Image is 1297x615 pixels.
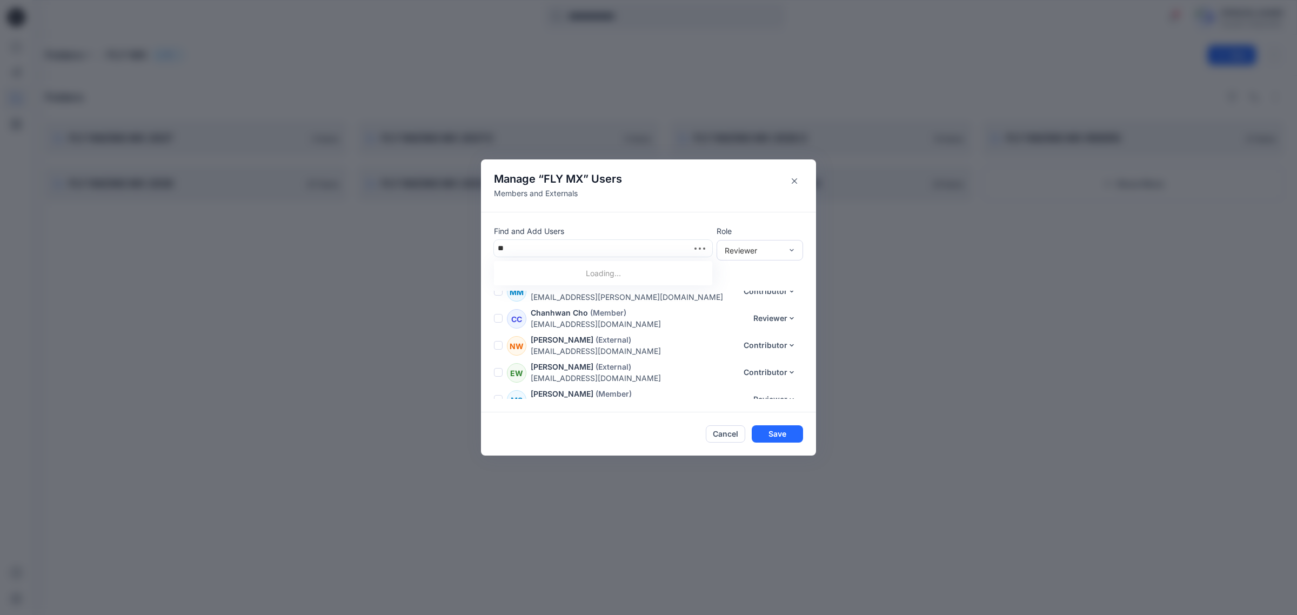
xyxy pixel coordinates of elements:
[531,318,746,330] p: [EMAIL_ADDRESS][DOMAIN_NAME]
[706,425,745,443] button: Cancel
[737,283,803,300] button: Contributor
[544,172,583,185] span: FLY MX
[737,364,803,381] button: Contributor
[494,188,622,199] p: Members and Externals
[507,282,526,302] div: MM
[531,388,593,399] p: [PERSON_NAME]
[507,336,526,356] div: NW
[596,388,632,399] p: (Member)
[531,291,737,303] p: [EMAIL_ADDRESS][PERSON_NAME][DOMAIN_NAME]
[596,334,631,345] p: (External)
[737,337,803,354] button: Contributor
[531,307,588,318] p: Chanhwan Cho
[531,372,737,384] p: [EMAIL_ADDRESS][DOMAIN_NAME]
[746,391,803,408] button: Reviewer
[531,361,593,372] p: [PERSON_NAME]
[494,225,712,237] p: Find and Add Users
[531,334,593,345] p: [PERSON_NAME]
[507,309,526,329] div: CC
[725,245,782,256] div: Reviewer
[746,310,803,327] button: Reviewer
[752,425,803,443] button: Save
[494,263,712,283] div: Loading...
[531,345,737,357] p: [EMAIL_ADDRESS][DOMAIN_NAME]
[590,307,626,318] p: (Member)
[507,363,526,383] div: EW
[494,172,622,185] h4: Manage “ ” Users
[786,172,803,190] button: Close
[507,390,526,410] div: MS
[717,225,803,237] p: Role
[596,361,631,372] p: (External)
